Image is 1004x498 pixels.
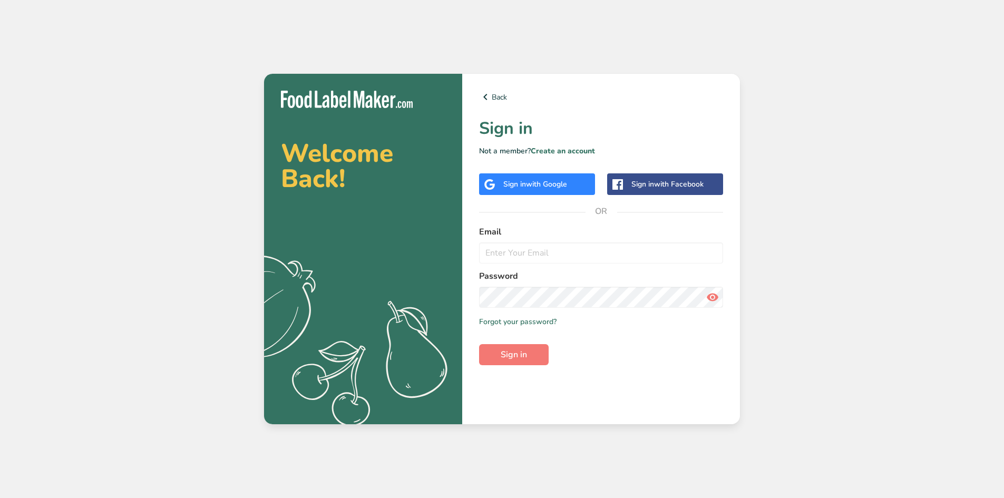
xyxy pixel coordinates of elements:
a: Create an account [531,146,595,156]
div: Sign in [503,179,567,190]
a: Forgot your password? [479,316,557,327]
p: Not a member? [479,145,723,157]
input: Enter Your Email [479,242,723,263]
div: Sign in [631,179,704,190]
label: Password [479,270,723,282]
label: Email [479,226,723,238]
a: Back [479,91,723,103]
span: with Google [526,179,567,189]
h2: Welcome Back! [281,141,445,191]
button: Sign in [479,344,549,365]
span: OR [586,196,617,227]
span: Sign in [501,348,527,361]
h1: Sign in [479,116,723,141]
img: Food Label Maker [281,91,413,108]
span: with Facebook [654,179,704,189]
